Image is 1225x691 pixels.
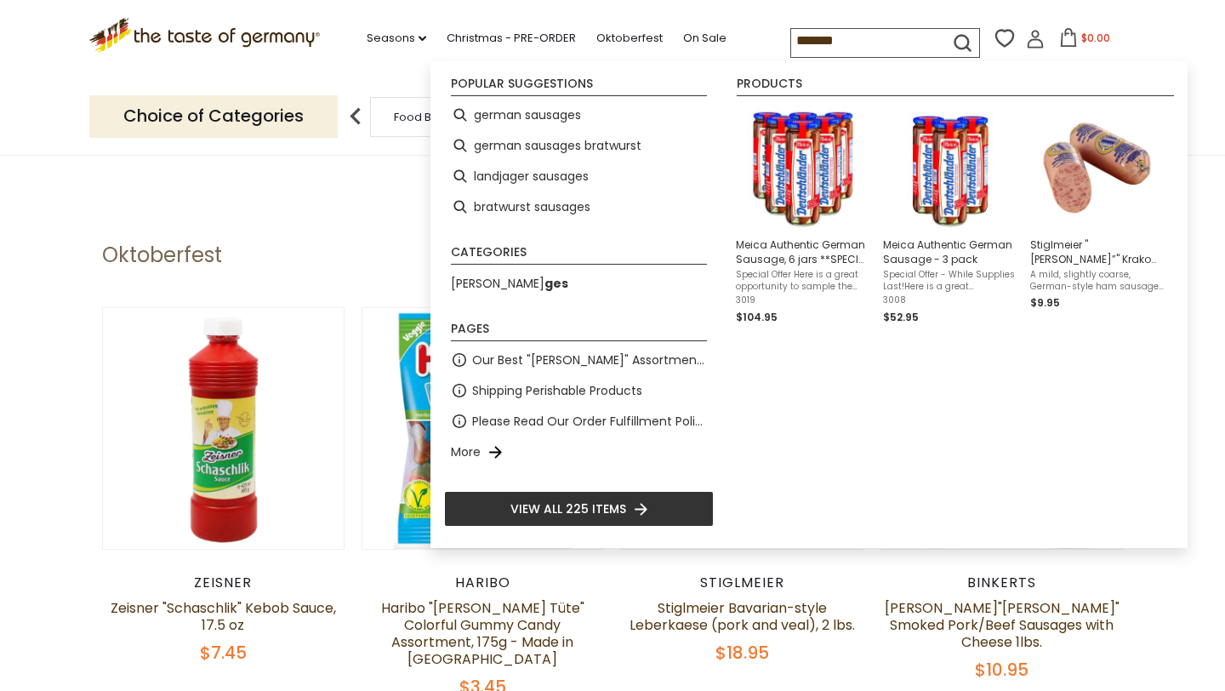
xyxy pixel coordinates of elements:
[200,641,247,665] span: $7.45
[729,100,876,333] li: Meica Authentic German Sausage, 6 jars **SPECIAL PRICING**
[883,310,919,324] span: $52.95
[430,61,1188,548] div: Instant Search Results
[883,106,1017,326] a: Special Offer! Meica Deutschlaender Sausages, 3 bottlesMeica Authentic German Sausage - 3 packSpe...
[737,77,1174,96] li: Products
[472,381,642,401] a: Shipping Perishable Products
[1030,106,1164,326] a: Stiglmeier Krakaw Style Ham SausageStiglmeier "[PERSON_NAME]”" Krakow Style Ham Sausage, 1 lbs.A ...
[876,100,1023,333] li: Meica Authentic German Sausage - 3 pack
[362,308,603,549] img: Haribo "Bunte Tüte" Colorful Gummy Candy Assortment, 175g - Made in Germany
[1035,106,1159,230] img: Stiglmeier Krakaw Style Ham Sausage
[472,351,707,370] a: Our Best "[PERSON_NAME]" Assortment: 33 Choices For The Grillabend
[736,294,869,306] span: 3019
[880,574,1123,591] div: Binkerts
[736,269,869,293] span: Special Offer Here is a great opportunity to sample the only truly authentic German sausage avail...
[472,412,707,431] a: Please Read Our Order Fulfillment Policies
[888,106,1011,230] img: Special Offer! Meica Deutschlaender Sausages, 3 bottles
[451,274,568,294] a: [PERSON_NAME]ges
[883,269,1017,293] span: Special Offer - While Supplies Last!Here is a great opportunity to sample the only truly authenti...
[885,598,1120,652] a: [PERSON_NAME]"[PERSON_NAME]" Smoked Pork/Beef Sausages with Cheese 1lbs.
[736,310,778,324] span: $104.95
[102,243,222,268] h1: Oktoberfest
[444,161,714,191] li: landjager sausages
[111,598,336,635] a: Zeisner "Schaschlik" Kebob Sauce, 17.5 oz
[621,574,863,591] div: Stiglmeier
[103,308,344,549] img: Zeisner "Schaschlik" Kebob Sauce, 17.5 oz
[444,406,714,437] li: Please Read Our Order Fulfillment Policies
[362,574,604,591] div: Haribo
[596,29,663,48] a: Oktoberfest
[394,111,493,123] a: Food By Category
[339,100,373,134] img: previous arrow
[715,641,769,665] span: $18.95
[1048,28,1120,54] button: $0.00
[1030,237,1164,266] span: Stiglmeier "[PERSON_NAME]”" Krakow Style Ham Sausage, 1 lbs.
[102,574,345,591] div: Zeisner
[451,323,707,341] li: Pages
[381,598,584,669] a: Haribo "[PERSON_NAME] Tüte" Colorful Gummy Candy Assortment, 175g - Made in [GEOGRAPHIC_DATA]
[444,491,714,527] li: View all 225 items
[444,268,714,299] li: [PERSON_NAME]ges
[1030,295,1060,310] span: $9.95
[683,29,726,48] a: On Sale
[1081,31,1110,45] span: $0.00
[447,29,576,48] a: Christmas - PRE-ORDER
[510,500,626,518] span: View all 225 items
[444,130,714,161] li: german sausages bratwurst
[444,100,714,130] li: german sausages
[975,658,1028,682] span: $10.95
[883,294,1017,306] span: 3008
[630,598,855,635] a: Stiglmeier Bavarian-style Leberkaese (pork and veal), 2 lbs.
[736,237,869,266] span: Meica Authentic German Sausage, 6 jars **SPECIAL PRICING**
[444,191,714,222] li: bratwurst sausages
[1023,100,1171,333] li: Stiglmeier "Krakauer”" Krakow Style Ham Sausage, 1 lbs.
[736,106,869,326] a: Meica Deutschlaender Sausages, 6 bottlesMeica Authentic German Sausage, 6 jars **SPECIAL PRICING*...
[444,345,714,375] li: Our Best "[PERSON_NAME]" Assortment: 33 Choices For The Grillabend
[883,237,1017,266] span: Meica Authentic German Sausage - 3 pack
[1030,269,1164,293] span: A mild, slightly coarse, German-style ham sausage made of pork and beef. Fully cooked and ready t...
[367,29,426,48] a: Seasons
[444,375,714,406] li: Shipping Perishable Products
[89,95,338,137] p: Choice of Categories
[741,106,864,230] img: Meica Deutschlaender Sausages, 6 bottles
[544,275,568,292] b: ges
[451,246,707,265] li: Categories
[451,77,707,96] li: Popular suggestions
[444,437,714,467] li: More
